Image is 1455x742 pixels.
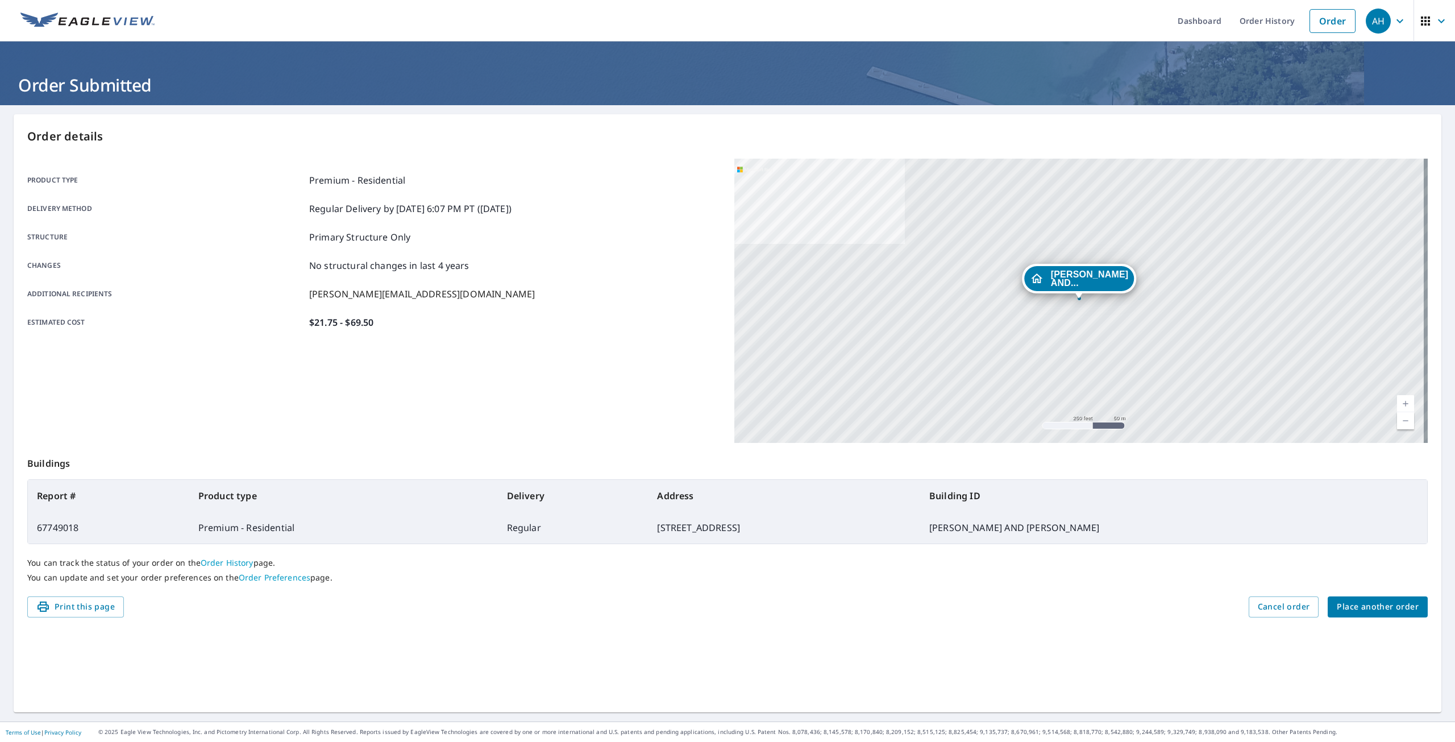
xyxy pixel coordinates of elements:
p: $21.75 - $69.50 [309,316,373,329]
p: You can update and set your order preferences on the page. [27,573,1428,583]
span: [PERSON_NAME] AND... [1051,270,1128,287]
p: Premium - Residential [309,173,405,187]
button: Cancel order [1249,596,1319,617]
button: Place another order [1328,596,1428,617]
h1: Order Submitted [14,73,1441,97]
button: Print this page [27,596,124,617]
img: EV Logo [20,13,155,30]
p: Primary Structure Only [309,230,410,244]
p: You can track the status of your order on the page. [27,558,1428,568]
a: Current Level 17, Zoom In [1397,395,1414,412]
a: Terms of Use [6,728,41,736]
p: Regular Delivery by [DATE] 6:07 PM PT ([DATE]) [309,202,512,215]
th: Report # [28,480,189,512]
p: Additional recipients [27,287,305,301]
span: Print this page [36,600,115,614]
td: 67749018 [28,512,189,544]
div: Dropped pin, building RAINER AND LISA DOBSON, Residential property, 27306 E Crestmont St Rosevill... [1022,264,1136,299]
p: Order details [27,128,1428,145]
p: Buildings [27,443,1428,479]
th: Address [648,480,920,512]
p: Structure [27,230,305,244]
div: AH [1366,9,1391,34]
th: Building ID [920,480,1427,512]
td: Premium - Residential [189,512,498,544]
a: Order History [201,557,253,568]
a: Current Level 17, Zoom Out [1397,412,1414,429]
p: No structural changes in last 4 years [309,259,469,272]
th: Delivery [498,480,648,512]
a: Order [1309,9,1356,33]
p: | [6,729,81,736]
span: Place another order [1337,600,1419,614]
p: Changes [27,259,305,272]
p: Product type [27,173,305,187]
td: [STREET_ADDRESS] [648,512,920,544]
p: [PERSON_NAME][EMAIL_ADDRESS][DOMAIN_NAME] [309,287,535,301]
p: Estimated cost [27,316,305,329]
p: Delivery method [27,202,305,215]
td: Regular [498,512,648,544]
span: Cancel order [1258,600,1310,614]
th: Product type [189,480,498,512]
a: Order Preferences [239,572,310,583]
a: Privacy Policy [44,728,81,736]
p: © 2025 Eagle View Technologies, Inc. and Pictometry International Corp. All Rights Reserved. Repo... [98,728,1449,736]
td: [PERSON_NAME] AND [PERSON_NAME] [920,512,1427,544]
